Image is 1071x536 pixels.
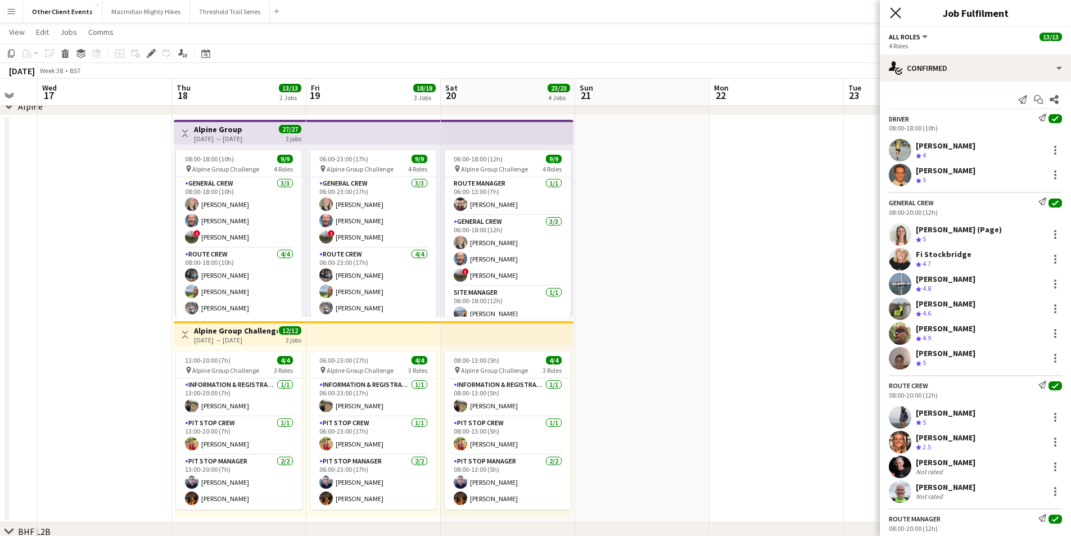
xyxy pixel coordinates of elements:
span: 13:00-20:00 (7h) [185,356,231,364]
app-card-role: General Crew3/306:00-18:00 (12h)[PERSON_NAME][PERSON_NAME]![PERSON_NAME] [445,215,571,286]
span: 4.7 [923,259,931,268]
div: 3 jobs [286,335,301,344]
span: 4 [923,151,926,159]
span: 4 Roles [408,165,427,173]
span: 13/13 [1040,33,1062,41]
div: [PERSON_NAME] [916,141,975,151]
div: [PERSON_NAME] [916,323,975,334]
span: 3 Roles [543,366,562,375]
span: 17 [40,89,57,102]
span: 06:00-23:00 (17h) [319,155,368,163]
span: 9/9 [412,155,427,163]
span: 3 Roles [408,366,427,375]
div: [PERSON_NAME] [916,165,975,175]
span: Thu [177,83,191,93]
div: [DATE] → [DATE] [194,336,278,344]
div: 3 jobs [286,133,301,143]
div: 2 Jobs [279,93,301,102]
span: 9/9 [277,155,293,163]
h3: Alpine Group [194,124,242,134]
h3: Job Fulfilment [880,6,1071,20]
span: 18 [175,89,191,102]
app-card-role: Route Crew4/408:00-18:00 (10h)[PERSON_NAME][PERSON_NAME][PERSON_NAME] [176,248,302,335]
span: 06:00-23:00 (17h) [319,356,368,364]
span: 4.9 [923,334,931,342]
div: 4 Jobs [548,93,570,102]
span: 08:00-13:00 (5h) [454,356,499,364]
div: Driver [889,115,909,123]
span: Alpine Group Challenge [327,366,394,375]
app-card-role: Site Manager1/106:00-18:00 (12h)[PERSON_NAME] [445,286,571,325]
span: 5 [923,175,926,184]
span: All roles [889,33,920,41]
div: 08:00-20:00 (12h) [889,524,1062,533]
app-card-role: Information & registration crew1/106:00-23:00 (17h)[PERSON_NAME] [310,379,436,417]
span: 23 [847,89,861,102]
span: ! [328,230,335,237]
app-card-role: General Crew3/306:00-23:00 (17h)[PERSON_NAME][PERSON_NAME]![PERSON_NAME] [310,177,436,248]
span: Comms [88,27,114,37]
span: ! [193,230,200,237]
div: 08:00-20:00 (12h) [889,208,1062,217]
span: 4 Roles [274,165,293,173]
button: Threshold Trail Series [190,1,270,22]
button: Other Client Events [23,1,102,22]
span: 18/18 [413,84,436,92]
div: [PERSON_NAME] [916,299,975,309]
span: 4 Roles [543,165,562,173]
app-job-card: 06:00-23:00 (17h)4/4 Alpine Group Challenge3 RolesInformation & registration crew1/106:00-23:00 (... [310,352,436,510]
span: 2.5 [923,443,931,451]
span: ! [462,268,469,275]
span: Alpine Group Challenge [192,165,259,173]
span: 20 [444,89,458,102]
span: 4/4 [412,356,427,364]
span: Tue [848,83,861,93]
button: Macmillan Mighty Hikes [102,1,190,22]
span: 5 [923,358,926,367]
h3: Alpine Group Challenge [194,326,278,336]
span: 5 [923,418,926,426]
div: Alpine [18,101,43,112]
div: [PERSON_NAME] [916,408,975,418]
span: Alpine Group Challenge [461,366,528,375]
span: 3 Roles [274,366,293,375]
div: 08:00-18:00 (10h) [889,124,1062,132]
span: 27/27 [279,125,301,133]
app-card-role: Pit Stop Crew1/108:00-13:00 (5h)[PERSON_NAME] [445,417,571,455]
app-card-role: Pit Stop Crew1/113:00-20:00 (7h)[PERSON_NAME] [176,417,302,455]
span: Sat [445,83,458,93]
app-card-role: Information & registration crew1/113:00-20:00 (7h)[PERSON_NAME] [176,379,302,417]
app-card-role: Pit Stop Manager2/208:00-13:00 (5h)[PERSON_NAME][PERSON_NAME] [445,455,571,510]
a: Edit [31,25,53,39]
span: View [9,27,25,37]
span: 06:00-18:00 (12h) [454,155,503,163]
div: [PERSON_NAME] [916,482,975,492]
div: Route Manager [889,515,941,523]
span: Sun [580,83,593,93]
span: Alpine Group Challenge [192,366,259,375]
span: 4.8 [923,284,931,292]
div: Fi Stockbridge [916,249,971,259]
span: Fri [311,83,320,93]
div: General Crew [889,199,934,207]
div: 4 Roles [889,42,1062,50]
app-card-role: Route Crew4/406:00-23:00 (17h)[PERSON_NAME][PERSON_NAME][PERSON_NAME] [310,248,436,335]
button: All roles [889,33,929,41]
app-job-card: 06:00-23:00 (17h)9/9 Alpine Group Challenge4 RolesGeneral Crew3/306:00-23:00 (17h)[PERSON_NAME][P... [310,150,436,317]
app-job-card: 08:00-18:00 (10h)9/9 Alpine Group Challenge4 RolesGeneral Crew3/308:00-18:00 (10h)[PERSON_NAME][P... [176,150,302,317]
div: Confirmed [880,55,1071,82]
app-job-card: 06:00-18:00 (12h)9/9 Alpine Group Challenge4 RolesRoute Manager1/106:00-13:00 (7h)[PERSON_NAME]Ge... [445,150,571,317]
span: Alpine Group Challenge [327,165,394,173]
div: [PERSON_NAME] [916,457,975,467]
div: [PERSON_NAME] [916,433,975,443]
span: Alpine Group Challenge [461,165,528,173]
span: 12/12 [279,326,301,335]
span: Edit [36,27,49,37]
div: [PERSON_NAME] [916,348,975,358]
app-card-role: Pit Stop Crew1/106:00-23:00 (17h)[PERSON_NAME] [310,417,436,455]
span: Mon [714,83,729,93]
div: [PERSON_NAME] [916,274,975,284]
